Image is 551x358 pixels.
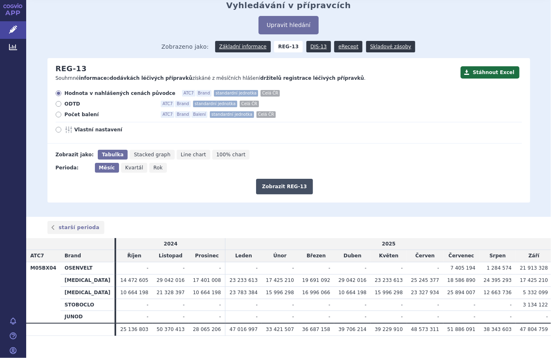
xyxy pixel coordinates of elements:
span: - [219,265,221,271]
span: - [219,314,221,320]
span: 23 233 613 [229,277,258,283]
span: ATC7 [30,253,44,259]
span: - [437,314,439,320]
span: 23 233 613 [375,277,403,283]
span: 25 894 007 [448,290,476,295]
a: Základní informace [215,41,271,52]
th: M05BX04 [26,262,61,323]
span: 25 136 803 [120,326,148,332]
td: 2024 [116,238,225,250]
span: 15 996 298 [375,290,403,295]
span: 36 687 158 [302,326,331,332]
div: Zobrazit jako: [56,150,94,160]
button: Upravit hledání [259,16,319,34]
span: 5 332 099 [523,290,548,295]
span: standardní jednotka [193,101,237,107]
span: 29 042 016 [157,277,185,283]
span: 14 472 605 [120,277,148,283]
span: - [546,314,548,320]
span: - [365,265,367,271]
span: 3 134 122 [523,302,548,308]
span: - [328,265,330,271]
span: - [401,302,403,308]
strong: držitelů registrace léčivých přípravků [260,75,364,81]
td: Srpen [479,250,516,262]
span: - [183,265,184,271]
td: Říjen [116,250,153,262]
td: Prosinec [189,250,225,262]
span: - [292,265,294,271]
td: Únor [262,250,298,262]
span: 48 573 311 [411,326,439,332]
span: ATC7 [161,111,174,118]
span: 17 425 210 [266,277,294,283]
span: 23 327 934 [411,290,439,295]
span: 10 664 198 [193,290,221,295]
span: 39 229 910 [375,326,403,332]
button: Stáhnout Excel [461,66,520,79]
span: 18 586 890 [448,277,476,283]
td: Březen [298,250,335,262]
strong: informace [79,75,107,81]
span: Zobrazeno jako: [162,41,209,52]
span: 39 706 214 [338,326,367,332]
th: OSENVELT [61,262,115,275]
p: Souhrnné o získáné z měsíčních hlášení . [56,75,457,82]
span: 47 016 997 [229,326,258,332]
span: - [510,302,512,308]
span: standardní jednotka [214,90,258,97]
span: - [256,314,258,320]
span: 17 425 210 [520,277,548,283]
span: Celá ČR [256,111,276,118]
h2: REG-13 [56,64,87,73]
span: 28 065 206 [193,326,221,332]
td: Červenec [443,250,480,262]
span: 50 370 413 [157,326,185,332]
span: - [437,265,439,271]
span: - [328,302,330,308]
td: Květen [371,250,407,262]
span: Brand [65,253,81,259]
span: 16 996 066 [302,290,331,295]
span: Stacked graph [134,152,170,158]
span: standardní jednotka [210,111,254,118]
span: - [510,314,512,320]
th: STOBOCLO [61,299,115,311]
span: Line chart [181,152,206,158]
span: Brand [175,101,191,107]
th: [MEDICAL_DATA] [61,286,115,299]
td: Leden [225,250,262,262]
span: Rok [153,165,163,171]
span: 38 343 603 [484,326,512,332]
span: - [183,314,184,320]
h2: Vyhledávání v přípravcích [226,0,351,10]
span: - [146,265,148,271]
span: Celá ČR [261,90,280,97]
span: - [183,302,184,308]
span: - [328,314,330,320]
span: 100% chart [216,152,245,158]
span: - [146,302,148,308]
span: 47 804 759 [520,326,548,332]
span: - [146,314,148,320]
span: 23 783 384 [229,290,258,295]
span: 19 691 092 [302,277,331,283]
span: Balení [191,111,207,118]
a: Skladové zásoby [366,41,415,52]
a: starší perioda [47,221,105,234]
span: Hodnota v nahlášených cenách původce [65,90,175,97]
span: Vlastní nastavení [74,126,164,133]
strong: dodávkách léčivých přípravků [110,75,192,81]
span: 10 664 198 [120,290,148,295]
span: Brand [196,90,212,97]
span: 25 245 377 [411,277,439,283]
span: 7 405 194 [450,265,475,271]
span: - [474,302,475,308]
span: - [401,265,403,271]
span: 21 328 397 [157,290,185,295]
span: - [437,302,439,308]
td: Listopad [153,250,189,262]
span: Kvartál [125,165,143,171]
a: DIS-13 [306,41,331,52]
button: Zobrazit REG-13 [256,179,313,194]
